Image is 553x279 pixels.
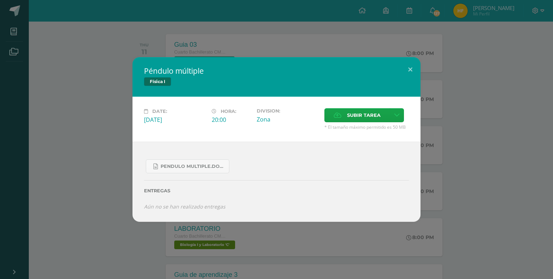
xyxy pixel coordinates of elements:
a: Pendulo multiple.docx [146,159,229,173]
div: [DATE] [144,116,206,124]
label: Division: [257,108,319,114]
span: Física I [144,77,171,86]
span: * El tamaño máximo permitido es 50 MB [324,124,409,130]
i: Aún no se han realizado entregas [144,203,225,210]
span: Subir tarea [347,109,381,122]
div: 20:00 [212,116,251,124]
button: Close (Esc) [400,57,421,82]
span: Hora: [221,109,236,114]
span: Date: [152,109,167,114]
span: Pendulo multiple.docx [161,164,225,169]
h2: Péndulo múltiple [144,66,409,76]
label: Entregas [144,188,409,193]
div: Zona [257,115,319,123]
